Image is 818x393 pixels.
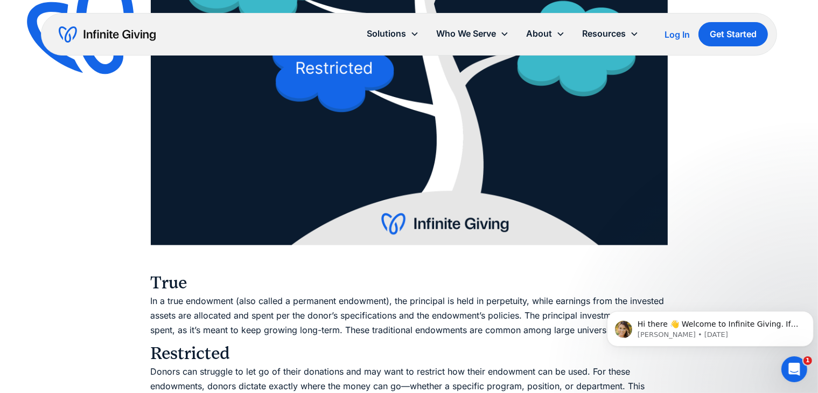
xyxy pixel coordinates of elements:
[781,356,807,382] iframe: Intercom live chat
[428,22,518,45] div: Who We Serve
[665,30,690,39] div: Log In
[151,343,668,364] h3: Restricted
[436,26,496,41] div: Who We Serve
[574,22,647,45] div: Resources
[665,28,690,41] a: Log In
[603,288,818,364] iframe: Intercom notifications message
[367,26,406,41] div: Solutions
[151,251,668,294] h3: True
[803,356,812,365] span: 1
[698,22,768,46] a: Get Started
[151,294,668,338] p: In a true endowment (also called a permanent endowment), the principal is held in perpetuity, whi...
[518,22,574,45] div: About
[526,26,552,41] div: About
[59,26,156,43] a: home
[358,22,428,45] div: Solutions
[582,26,626,41] div: Resources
